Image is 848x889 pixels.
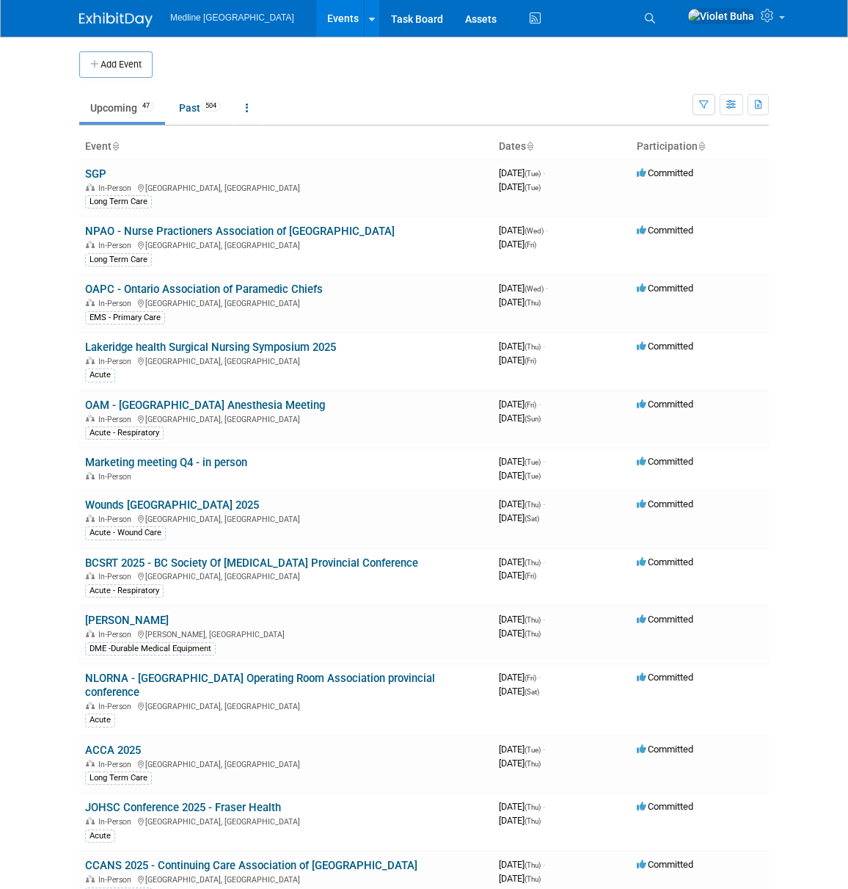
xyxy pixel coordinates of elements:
span: (Thu) [524,616,541,624]
span: In-Person [98,572,136,581]
div: EMS - Primary Care [85,311,165,324]
span: [DATE] [499,181,541,192]
img: In-Person Event [86,875,95,882]
a: NLORNA - [GEOGRAPHIC_DATA] Operating Room Association provincial conference [85,672,435,699]
span: [DATE] [499,355,536,366]
span: Committed [637,556,693,567]
div: Long Term Care [85,195,152,208]
a: OAM - [GEOGRAPHIC_DATA] Anesthesia Meeting [85,399,325,412]
a: Sort by Event Name [112,140,119,152]
span: Committed [637,399,693,410]
span: [DATE] [499,498,545,509]
span: In-Person [98,630,136,639]
a: JOHSC Conference 2025 - Fraser Health [85,801,281,814]
div: Acute [85,830,115,843]
span: [DATE] [499,167,545,178]
span: In-Person [98,415,136,424]
span: (Thu) [524,630,541,638]
img: Violet Buha [687,8,755,24]
div: [GEOGRAPHIC_DATA], [GEOGRAPHIC_DATA] [85,815,487,827]
img: In-Person Event [86,472,95,479]
span: (Thu) [524,343,541,351]
span: In-Person [98,702,136,711]
span: (Sat) [524,688,539,696]
th: Participation [631,134,769,159]
span: - [543,744,545,755]
div: [GEOGRAPHIC_DATA], [GEOGRAPHIC_DATA] [85,239,487,250]
div: [GEOGRAPHIC_DATA], [GEOGRAPHIC_DATA] [85,181,487,193]
span: In-Person [98,875,136,885]
span: (Wed) [524,227,544,235]
span: [DATE] [499,628,541,639]
span: [DATE] [499,341,545,352]
span: - [546,283,548,294]
span: Medline [GEOGRAPHIC_DATA] [170,12,294,23]
img: In-Person Event [86,630,95,637]
img: In-Person Event [86,415,95,422]
span: [DATE] [499,283,548,294]
span: In-Person [98,241,136,250]
img: In-Person Event [86,572,95,579]
span: In-Person [98,515,136,524]
a: OAPC - Ontario Association of Paramedic Chiefs [85,283,323,296]
span: - [538,399,541,410]
div: [GEOGRAPHIC_DATA], [GEOGRAPHIC_DATA] [85,413,487,424]
div: [GEOGRAPHIC_DATA], [GEOGRAPHIC_DATA] [85,873,487,885]
a: Upcoming47 [79,94,165,122]
div: Acute - Wound Care [85,526,166,540]
a: NPAO - Nurse Practioners Association of [GEOGRAPHIC_DATA] [85,225,395,238]
span: (Tue) [524,746,541,754]
span: - [538,672,541,683]
div: [GEOGRAPHIC_DATA], [GEOGRAPHIC_DATA] [85,570,487,581]
img: In-Person Event [86,760,95,767]
button: Add Event [79,51,153,78]
span: In-Person [98,184,136,193]
span: (Fri) [524,572,536,580]
div: Acute [85,369,115,382]
div: Acute - Respiratory [85,584,164,598]
a: CCANS 2025 - Continuing Care Association of [GEOGRAPHIC_DATA] [85,859,417,872]
div: [GEOGRAPHIC_DATA], [GEOGRAPHIC_DATA] [85,297,487,308]
span: [DATE] [499,512,539,523]
span: (Fri) [524,401,536,409]
span: [DATE] [499,570,536,581]
span: (Sun) [524,415,541,423]
span: [DATE] [499,456,545,467]
a: Sort by Start Date [526,140,533,152]
span: - [546,225,548,236]
span: (Thu) [524,760,541,768]
span: (Tue) [524,472,541,480]
span: (Sat) [524,515,539,523]
span: [DATE] [499,470,541,481]
div: [PERSON_NAME], [GEOGRAPHIC_DATA] [85,628,487,639]
div: [GEOGRAPHIC_DATA], [GEOGRAPHIC_DATA] [85,512,487,524]
span: Committed [637,614,693,625]
span: In-Person [98,817,136,827]
a: [PERSON_NAME] [85,614,169,627]
span: - [543,556,545,567]
img: ExhibitDay [79,12,153,27]
span: [DATE] [499,758,541,769]
span: 47 [138,101,154,112]
img: In-Person Event [86,817,95,824]
span: [DATE] [499,801,545,812]
span: Committed [637,225,693,236]
a: Marketing meeting Q4 - in person [85,456,247,469]
a: BCSRT 2025 - BC Society Of [MEDICAL_DATA] Provincial Conference [85,556,418,570]
span: [DATE] [499,556,545,567]
span: In-Person [98,357,136,366]
span: (Tue) [524,170,541,178]
span: (Fri) [524,674,536,682]
span: [DATE] [499,744,545,755]
span: (Thu) [524,803,541,811]
a: Past504 [168,94,232,122]
span: Committed [637,456,693,467]
span: (Thu) [524,817,541,825]
span: - [543,498,545,509]
div: [GEOGRAPHIC_DATA], [GEOGRAPHIC_DATA] [85,758,487,769]
span: (Fri) [524,357,536,365]
span: [DATE] [499,225,548,236]
a: Wounds [GEOGRAPHIC_DATA] 2025 [85,498,259,512]
img: In-Person Event [86,702,95,709]
span: Committed [637,672,693,683]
